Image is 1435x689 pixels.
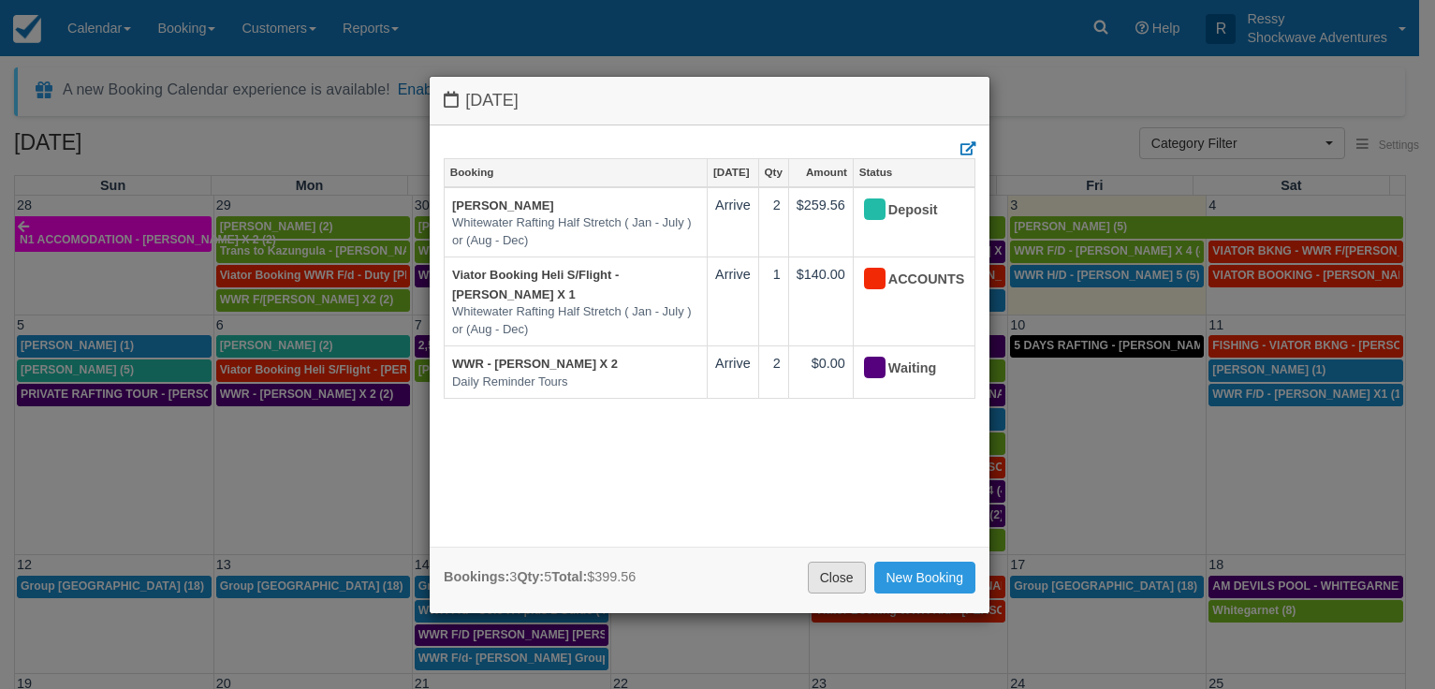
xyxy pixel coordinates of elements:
[758,257,788,346] td: 1
[708,346,759,399] td: Arrive
[759,159,788,185] a: Qty
[861,265,951,295] div: ACCOUNTS
[452,198,554,213] a: [PERSON_NAME]
[444,567,636,587] div: 3 5 $399.56
[854,159,974,185] a: Status
[789,159,853,185] a: Amount
[861,354,951,384] div: Waiting
[444,91,975,110] h4: [DATE]
[861,196,951,226] div: Deposit
[758,346,788,399] td: 2
[788,257,853,346] td: $140.00
[708,257,759,346] td: Arrive
[551,569,587,584] strong: Total:
[452,303,699,338] em: Whitewater Rafting Half Stretch ( Jan - July ) or (Aug - Dec)
[452,268,619,301] a: Viator Booking Heli S/Flight - [PERSON_NAME] X 1
[444,569,509,584] strong: Bookings:
[788,346,853,399] td: $0.00
[788,187,853,257] td: $259.56
[808,562,866,594] a: Close
[874,562,976,594] a: New Booking
[708,159,758,185] a: [DATE]
[452,357,618,371] a: WWR - [PERSON_NAME] X 2
[452,214,699,249] em: Whitewater Rafting Half Stretch ( Jan - July ) or (Aug - Dec)
[708,187,759,257] td: Arrive
[452,374,699,391] em: Daily Reminder Tours
[445,159,707,185] a: Booking
[758,187,788,257] td: 2
[517,569,544,584] strong: Qty:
